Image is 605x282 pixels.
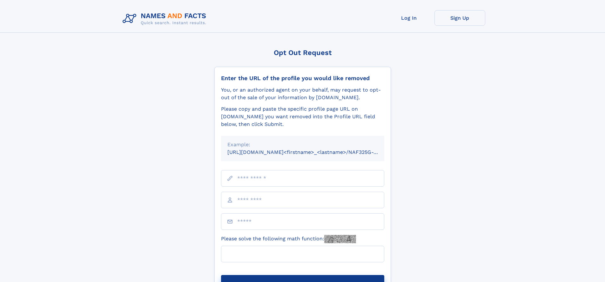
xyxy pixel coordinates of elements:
[120,10,212,27] img: Logo Names and Facts
[434,10,485,26] a: Sign Up
[221,75,384,82] div: Enter the URL of the profile you would like removed
[227,149,396,155] small: [URL][DOMAIN_NAME]<firstname>_<lastname>/NAF325G-xxxxxxxx
[221,235,356,243] label: Please solve the following math function:
[384,10,434,26] a: Log In
[214,49,391,57] div: Opt Out Request
[221,105,384,128] div: Please copy and paste the specific profile page URL on [DOMAIN_NAME] you want removed into the Pr...
[227,141,378,148] div: Example:
[221,86,384,101] div: You, or an authorized agent on your behalf, may request to opt-out of the sale of your informatio...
